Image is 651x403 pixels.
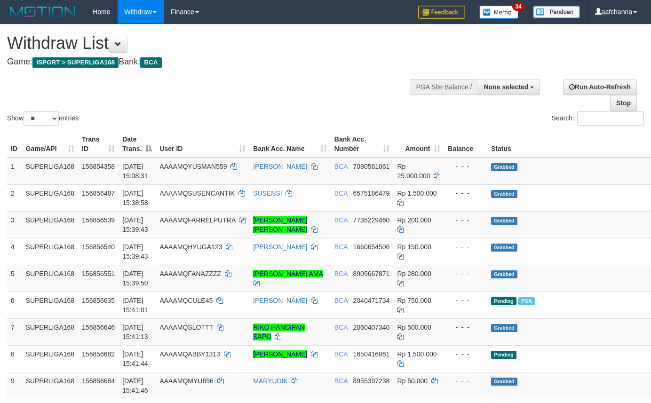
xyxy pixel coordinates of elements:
[448,349,484,359] div: - - -
[159,324,213,331] span: AAAAMQSLOTTT
[122,324,148,340] span: [DATE] 15:41:13
[253,324,304,340] a: RIKO HANDIPAN SAPU
[78,131,119,158] th: Trans ID: activate to sort column ascending
[7,265,22,292] td: 5
[22,131,79,158] th: Game/API: activate to sort column ascending
[397,270,431,277] span: Rp 280.000
[7,211,22,238] td: 3
[334,243,348,251] span: BCA
[253,243,307,251] a: [PERSON_NAME]
[491,244,517,252] span: Grabbed
[7,318,22,345] td: 7
[444,131,487,158] th: Balance
[7,34,425,53] h1: Withdraw List
[410,79,477,95] div: PGA Site Balance /
[122,377,148,394] span: [DATE] 15:41:46
[22,318,79,345] td: SUPERLIGA168
[159,350,220,358] span: AAAAMQABBY1313
[491,297,516,305] span: Pending
[159,297,213,304] span: AAAAMQCULE45
[353,190,390,197] span: Copy 6575186479 to clipboard
[22,265,79,292] td: SUPERLIGA168
[334,163,348,170] span: BCA
[334,270,348,277] span: BCA
[122,270,148,287] span: [DATE] 15:39:50
[448,215,484,225] div: - - -
[122,190,148,206] span: [DATE] 15:38:58
[353,163,390,170] span: Copy 7080561061 to clipboard
[7,111,79,126] label: Show entries
[253,377,288,385] a: MARYUDIK
[484,83,529,91] span: None selected
[7,238,22,265] td: 4
[253,270,323,277] a: [PERSON_NAME] AMA
[22,372,79,399] td: SUPERLIGA168
[491,351,516,359] span: Pending
[448,162,484,171] div: - - -
[397,243,431,251] span: Rp 150.000
[334,350,348,358] span: BCA
[418,6,465,19] img: Feedback.jpg
[448,269,484,278] div: - - -
[22,345,79,372] td: SUPERLIGA168
[253,163,307,170] a: [PERSON_NAME]
[353,377,390,385] span: Copy 8955397238 to clipboard
[7,131,22,158] th: ID
[82,324,115,331] span: 156856646
[159,190,234,197] span: AAAAMQSUSENCANTIK
[253,216,307,233] a: [PERSON_NAME] [PERSON_NAME]
[7,184,22,211] td: 2
[397,324,431,331] span: Rp 500.000
[448,189,484,198] div: - - -
[7,292,22,318] td: 6
[82,216,115,224] span: 156856539
[491,324,517,332] span: Grabbed
[253,350,307,358] a: [PERSON_NAME]
[448,323,484,332] div: - - -
[397,216,431,224] span: Rp 200.000
[22,184,79,211] td: SUPERLIGA168
[159,163,227,170] span: AAAAMQYUSMAN559
[159,243,222,251] span: AAAAMQHYUGA123
[397,377,428,385] span: Rp 50.000
[448,242,484,252] div: - - -
[577,111,644,126] input: Search:
[491,163,517,171] span: Grabbed
[249,131,331,158] th: Bank Acc. Name: activate to sort column ascending
[253,297,307,304] a: [PERSON_NAME]
[122,243,148,260] span: [DATE] 15:39:43
[331,131,394,158] th: Bank Acc. Number: activate to sort column ascending
[82,377,115,385] span: 156856684
[7,158,22,185] td: 1
[491,270,517,278] span: Grabbed
[397,163,430,180] span: Rp 25.000.000
[82,297,115,304] span: 156856635
[156,131,249,158] th: User ID: activate to sort column ascending
[353,324,390,331] span: Copy 2060407340 to clipboard
[32,57,119,68] span: ISPORT > SUPERLIGA168
[448,376,484,386] div: - - -
[334,377,348,385] span: BCA
[82,163,115,170] span: 156854358
[22,158,79,185] td: SUPERLIGA168
[122,350,148,367] span: [DATE] 15:41:44
[334,324,348,331] span: BCA
[122,216,148,233] span: [DATE] 15:39:43
[122,163,148,180] span: [DATE] 15:08:31
[397,350,437,358] span: Rp 1.500.000
[22,211,79,238] td: SUPERLIGA168
[552,111,644,126] label: Search:
[491,217,517,225] span: Grabbed
[22,292,79,318] td: SUPERLIGA168
[353,350,390,358] span: Copy 1650416861 to clipboard
[159,270,221,277] span: AAAAMQFANAZZZZ
[479,6,519,19] img: Button%20Memo.svg
[334,216,348,224] span: BCA
[82,350,115,358] span: 156856682
[491,378,517,386] span: Grabbed
[353,297,390,304] span: Copy 2040471734 to clipboard
[518,297,535,305] span: Marked by aafsoycanthlai
[122,297,148,314] span: [DATE] 15:41:01
[7,345,22,372] td: 8
[353,270,390,277] span: Copy 8905667871 to clipboard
